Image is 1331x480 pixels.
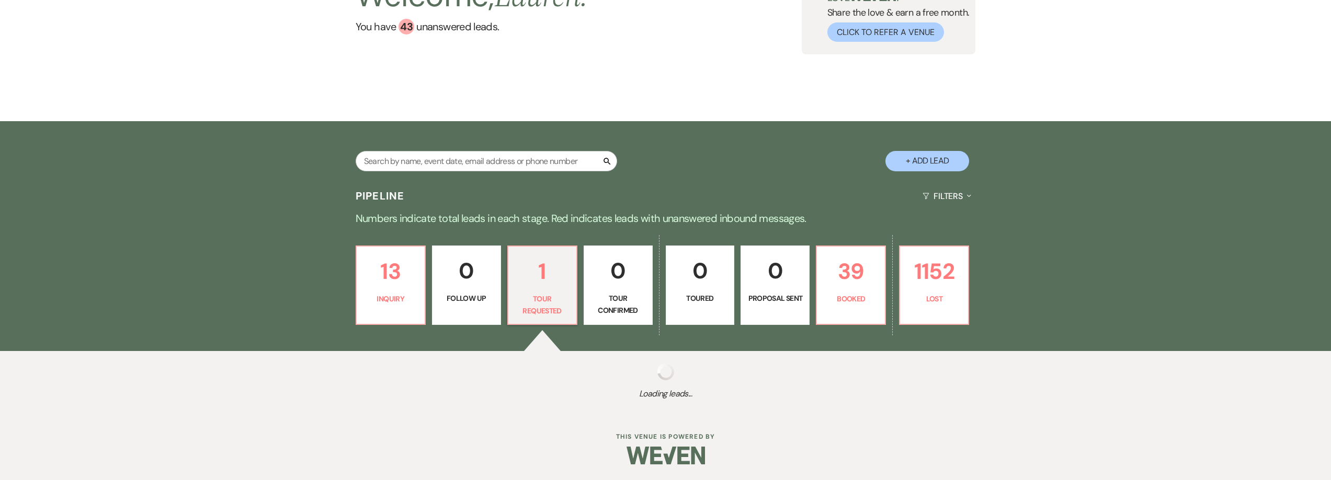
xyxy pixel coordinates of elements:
p: 1152 [906,254,962,289]
a: 1Tour Requested [507,245,577,325]
p: Lost [906,293,962,305]
a: 39Booked [816,245,886,325]
p: Inquiry [363,293,418,305]
p: Follow Up [439,292,494,304]
button: Filters [918,182,975,210]
p: 0 [590,253,646,288]
button: + Add Lead [885,151,969,171]
p: Booked [823,293,879,305]
p: Numbers indicate total leads in each stage. Red indicates leads with unanswered inbound messages. [289,210,1042,227]
a: 13Inquiry [356,245,426,325]
p: Tour Requested [515,293,570,317]
p: Tour Confirmed [590,292,646,316]
button: Click to Refer a Venue [827,22,944,42]
p: 39 [823,254,879,289]
p: 1 [515,254,570,289]
p: 0 [439,253,494,288]
a: 0Proposal Sent [741,245,810,325]
a: 0Toured [666,245,735,325]
a: You have 43 unanswered leads. [356,19,588,34]
p: 0 [747,253,803,288]
img: loading spinner [657,364,674,380]
a: 0Follow Up [432,245,501,325]
input: Search by name, event date, email address or phone number [356,151,617,171]
a: 0Tour Confirmed [584,245,653,325]
p: 0 [673,253,728,288]
p: Toured [673,292,728,304]
img: Weven Logo [627,437,705,474]
p: Proposal Sent [747,292,803,304]
span: Loading leads... [66,388,1265,400]
div: 43 [399,19,414,34]
h3: Pipeline [356,189,405,203]
p: 13 [363,254,418,289]
a: 1152Lost [899,245,969,325]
